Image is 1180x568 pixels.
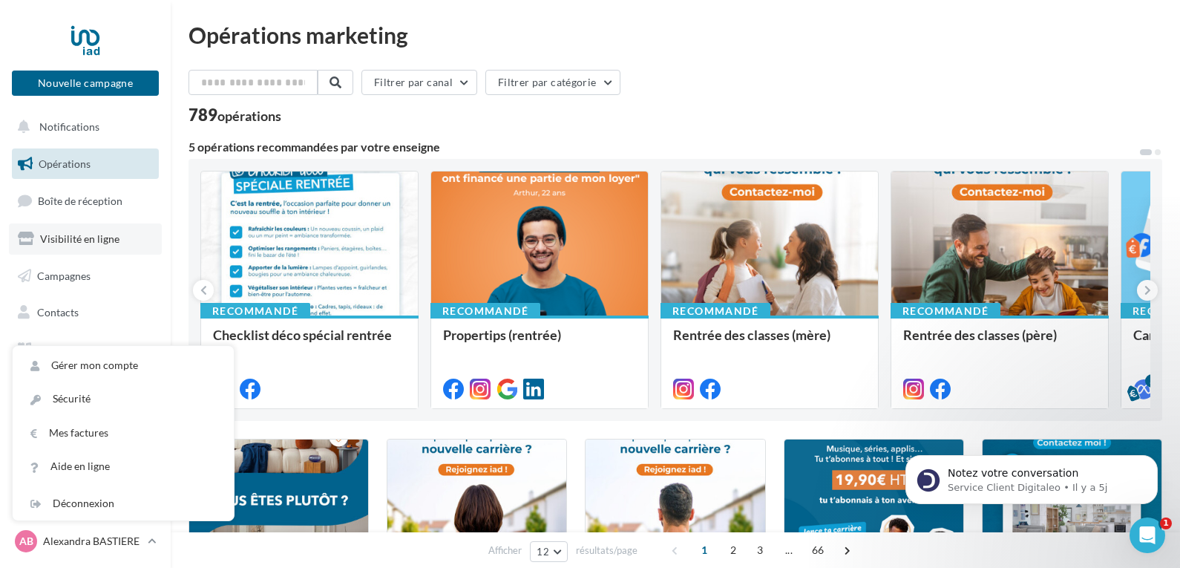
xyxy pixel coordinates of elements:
a: Mes factures [13,417,234,450]
div: Recommandé [430,303,540,319]
button: Filtrer par catégorie [485,70,620,95]
a: Aide en ligne [13,450,234,483]
span: Afficher [488,543,522,558]
a: Calendrier [9,371,162,402]
div: Propertips (rentrée) [443,327,636,357]
a: Gérer mon compte [13,349,234,382]
span: ... [777,538,801,562]
iframe: Intercom notifications message [883,424,1180,528]
span: Campagnes [37,269,91,281]
span: 12 [537,546,549,558]
span: 1 [692,538,716,562]
div: Rentrée des classes (père) [903,327,1096,357]
span: 2 [721,538,745,562]
div: Checklist déco spécial rentrée [213,327,406,357]
div: Recommandé [891,303,1000,319]
span: Boîte de réception [38,195,122,207]
a: Sécurité [13,382,234,416]
a: Visibilité en ligne [9,223,162,255]
button: Filtrer par canal [361,70,477,95]
a: Contacts [9,297,162,328]
div: Recommandé [200,303,310,319]
span: AB [19,534,33,549]
div: 5 [1145,374,1158,388]
div: Déconnexion [13,487,234,520]
span: 66 [806,538,830,562]
div: Recommandé [661,303,770,319]
div: opérations [217,109,281,123]
div: 5 opérations recommandées par votre enseigne [189,141,1138,153]
span: Contacts [37,306,79,319]
a: Opérations [9,148,162,180]
span: résultats/page [576,543,637,558]
a: Campagnes [9,261,162,292]
a: AB Alexandra BASTIERE [12,527,159,555]
span: 3 [748,538,772,562]
p: Alexandra BASTIERE [43,534,142,549]
button: Nouvelle campagne [12,71,159,96]
span: Notifications [39,120,99,133]
span: Visibilité en ligne [40,232,119,245]
span: Opérations [39,157,91,170]
span: 1 [1160,518,1172,529]
div: 789 [189,107,281,123]
a: Médiathèque [9,334,162,365]
span: Médiathèque [37,343,98,356]
iframe: Intercom live chat [1130,518,1165,553]
div: Rentrée des classes (mère) [673,327,866,357]
a: Boîte de réception [9,185,162,217]
button: 12 [530,541,568,562]
button: Notifications [9,111,156,143]
div: Opérations marketing [189,24,1162,46]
